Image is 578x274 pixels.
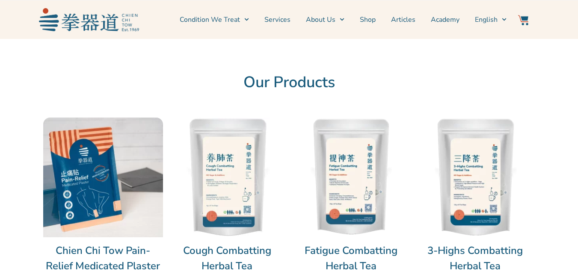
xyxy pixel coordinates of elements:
h2: Our Products [43,73,535,92]
a: Articles [391,9,415,30]
img: Fatigue Combatting Herbal Tea [291,118,411,237]
img: 3-Highs Combatting Herbal Tea [415,118,535,237]
span: English [475,15,498,25]
a: Chien Chi Tow Pain-Relief Medicated Plaster [43,243,163,274]
img: Cough Combatting Herbal Tea [167,118,287,237]
img: Chien Chi Tow Pain-Relief Medicated Plaster [43,118,163,237]
a: About Us [306,9,344,30]
nav: Menu [143,9,507,30]
a: Switch to English [475,9,507,30]
a: 3-Highs Combatting Herbal Tea [415,243,535,274]
a: Services [264,9,290,30]
a: Condition We Treat [180,9,249,30]
a: Academy [431,9,459,30]
a: Shop [360,9,376,30]
a: Fatigue Combatting Herbal Tea [291,243,411,274]
img: Website Icon-03 [518,15,528,25]
a: Cough Combatting Herbal Tea [167,243,287,274]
